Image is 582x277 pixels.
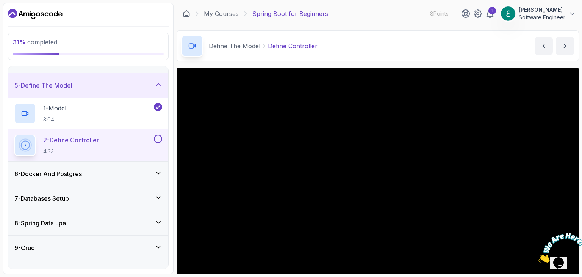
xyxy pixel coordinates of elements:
[8,186,168,211] button: 7-Databases Setup
[535,37,553,55] button: previous content
[14,194,69,203] h3: 7 - Databases Setup
[430,10,449,17] p: 8 Points
[13,38,26,46] span: 31 %
[268,41,318,50] p: Define Controller
[8,162,168,186] button: 6-Docker And Postgres
[43,148,99,155] p: 4:33
[14,268,52,277] h3: 10 - Exercises
[8,211,168,235] button: 8-Spring Data Jpa
[204,9,239,18] a: My Courses
[501,6,576,21] button: user profile image[PERSON_NAME]Software Engineer
[535,230,582,266] iframe: chat widget
[501,6,515,21] img: user profile image
[8,236,168,260] button: 9-Crud
[488,7,496,14] div: 1
[209,41,260,50] p: Define The Model
[183,10,190,17] a: Dashboard
[556,37,574,55] button: next content
[14,243,35,252] h3: 9 - Crud
[8,8,63,20] a: Dashboard
[13,38,57,46] span: completed
[8,73,168,98] button: 5-Define The Model
[14,135,162,156] button: 2-Define Controller4:33
[485,9,494,18] a: 1
[14,219,66,228] h3: 8 - Spring Data Jpa
[14,81,72,90] h3: 5 - Define The Model
[43,104,66,113] p: 1 - Model
[14,169,82,178] h3: 6 - Docker And Postgres
[43,135,99,145] p: 2 - Define Controller
[43,116,66,123] p: 3:04
[252,9,328,18] p: Spring Boot for Beginners
[3,3,50,33] img: Chat attention grabber
[519,6,565,14] p: [PERSON_NAME]
[519,14,565,21] p: Software Engineer
[14,103,162,124] button: 1-Model3:04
